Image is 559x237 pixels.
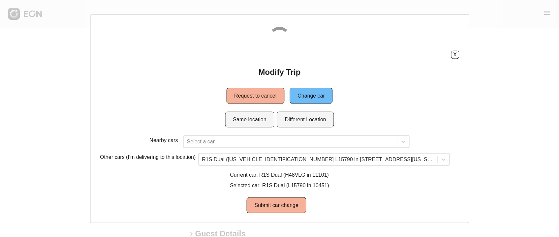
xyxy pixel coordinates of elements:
p: Nearby cars [149,136,178,144]
button: Different Location [277,111,334,127]
h2: Modify Trip [258,67,300,77]
button: Change car [290,88,333,104]
button: X [451,50,459,59]
button: Same location [225,111,274,127]
p: Current car: R1S Dual (H48VLG in 11101) [230,171,329,179]
p: Other cars (I'm delivering to this location) [100,153,196,163]
button: Request to cancel [226,88,284,104]
p: Selected car: R1S Dual (L15790 in 10451) [230,181,329,189]
button: Submit car change [246,197,306,213]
